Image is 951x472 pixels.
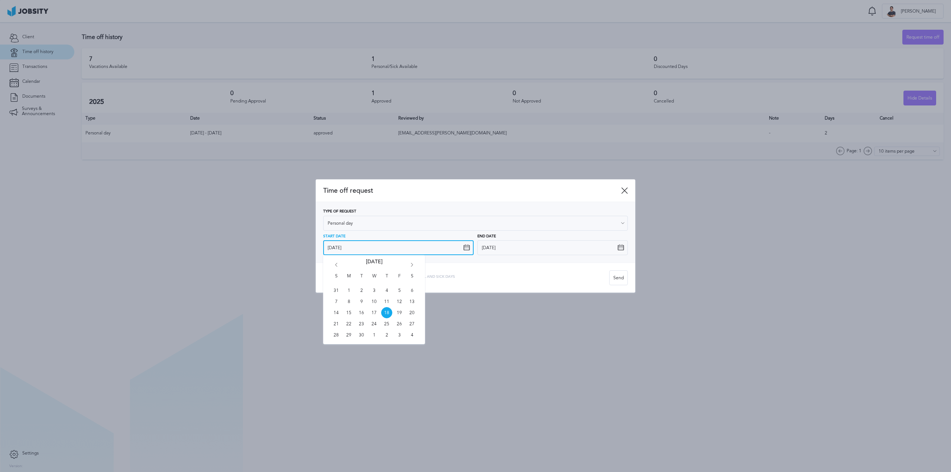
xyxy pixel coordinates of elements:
span: Tue Sep 16 2025 [356,307,367,318]
span: Thu Sep 25 2025 [381,318,392,329]
span: T [381,274,392,285]
span: S [331,274,342,285]
span: S [406,274,418,285]
span: Tue Sep 23 2025 [356,318,367,329]
span: F [394,274,405,285]
button: Send [609,270,628,285]
span: Sun Sep 21 2025 [331,318,342,329]
span: Sat Sep 27 2025 [406,318,418,329]
span: Fri Sep 26 2025 [394,318,405,329]
i: Go back 1 month [333,263,340,270]
span: Fri Sep 12 2025 [394,296,405,307]
div: Send [610,271,627,286]
span: Mon Sep 22 2025 [343,318,354,329]
span: Sat Sep 20 2025 [406,307,418,318]
span: Sun Sep 28 2025 [331,329,342,341]
span: Sat Sep 13 2025 [406,296,418,307]
span: Wed Sep 24 2025 [369,318,380,329]
span: Thu Sep 11 2025 [381,296,392,307]
span: Wed Sep 10 2025 [369,296,380,307]
span: Mon Sep 29 2025 [343,329,354,341]
span: Thu Sep 18 2025 [381,307,392,318]
span: Mon Sep 01 2025 [343,285,354,296]
span: Tue Sep 09 2025 [356,296,367,307]
span: End Date [477,234,496,239]
span: Thu Sep 04 2025 [381,285,392,296]
span: Start Date [323,234,345,239]
span: Time off request [323,187,621,195]
span: Wed Sep 03 2025 [369,285,380,296]
span: Sat Sep 06 2025 [406,285,418,296]
span: M [343,274,354,285]
span: Mon Sep 08 2025 [343,296,354,307]
span: Fri Sep 19 2025 [394,307,405,318]
span: T [356,274,367,285]
span: Type of Request [323,209,356,214]
i: Go forward 1 month [409,263,415,270]
span: Fri Sep 05 2025 [394,285,405,296]
span: Wed Oct 01 2025 [369,329,380,341]
span: Sun Aug 31 2025 [331,285,342,296]
span: Wed Sep 17 2025 [369,307,380,318]
span: Tue Sep 30 2025 [356,329,367,341]
span: Sun Sep 07 2025 [331,296,342,307]
span: Tue Sep 02 2025 [356,285,367,296]
span: Fri Oct 03 2025 [394,329,405,341]
span: Sat Oct 04 2025 [406,329,418,341]
span: [DATE] [366,259,383,274]
span: W [369,274,380,285]
span: Thu Oct 02 2025 [381,329,392,341]
span: Mon Sep 15 2025 [343,307,354,318]
span: Sun Sep 14 2025 [331,307,342,318]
